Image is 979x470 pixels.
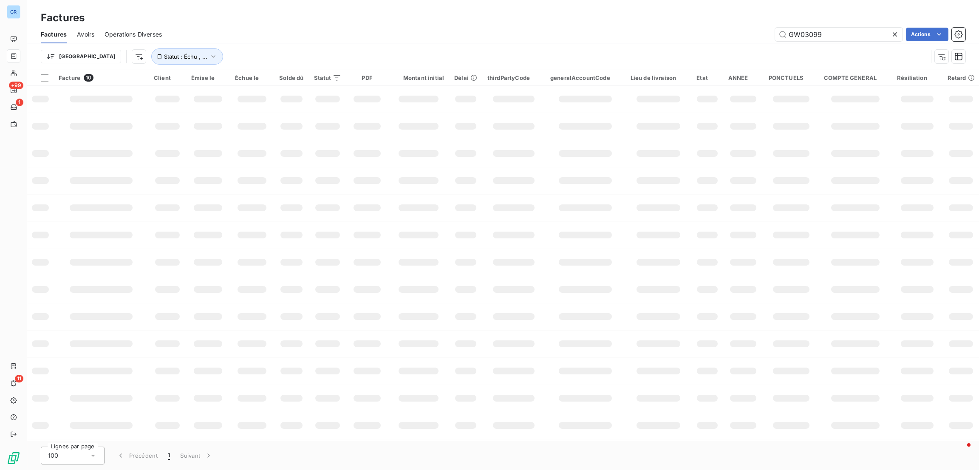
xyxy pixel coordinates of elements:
div: PDF [351,74,382,81]
div: Client [154,74,181,81]
div: ANNEE [728,74,758,81]
input: Rechercher [775,28,903,41]
button: Actions [906,28,948,41]
div: Retard [948,74,975,81]
iframe: Intercom live chat [950,441,971,462]
div: Solde dû [279,74,303,81]
div: Lieu de livraison [631,74,687,81]
h3: Factures [41,10,85,25]
span: +99 [9,82,23,89]
div: GR [7,5,20,19]
span: Avoirs [77,30,94,39]
div: PONCTUELS [769,74,814,81]
div: thirdPartyCode [487,74,540,81]
span: 10 [84,74,93,82]
button: 1 [163,447,175,464]
div: COMPTE GENERAL [824,74,887,81]
button: [GEOGRAPHIC_DATA] [41,50,121,63]
span: 1 [16,99,23,106]
div: Émise le [191,74,225,81]
div: Échue le [235,74,269,81]
span: 1 [168,451,170,460]
span: Opérations Diverses [105,30,162,39]
img: Logo LeanPay [7,451,20,465]
div: Délai [454,74,477,81]
span: 11 [15,375,23,382]
div: Etat [696,74,718,81]
div: Résiliation [897,74,937,81]
div: Statut [314,74,342,81]
button: Précédent [111,447,163,464]
span: Factures [41,30,67,39]
span: 100 [48,451,58,460]
span: Statut : Échu , ... [164,53,207,60]
div: Montant initial [393,74,444,81]
div: generalAccountCode [550,74,620,81]
button: Suivant [175,447,218,464]
span: Facture [59,74,80,81]
button: Statut : Échu , ... [151,48,223,65]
